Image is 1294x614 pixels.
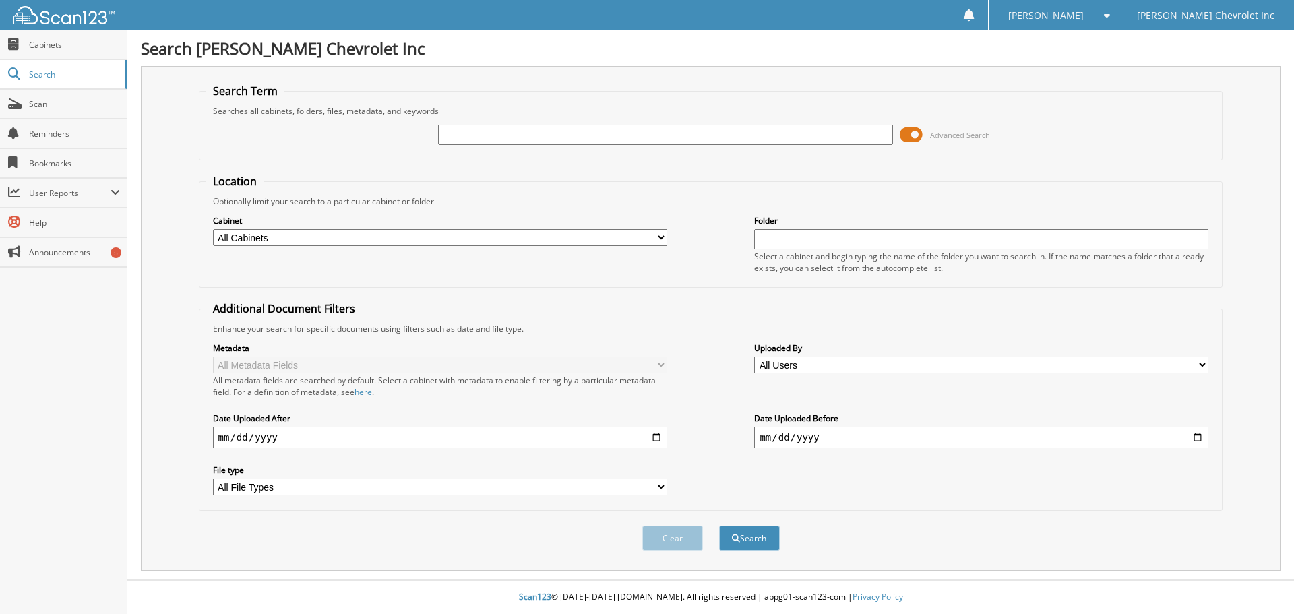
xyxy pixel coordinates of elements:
div: Select a cabinet and begin typing the name of the folder you want to search in. If the name match... [754,251,1208,274]
span: Help [29,217,120,228]
span: [PERSON_NAME] Chevrolet Inc [1137,11,1274,20]
label: Metadata [213,342,667,354]
div: Optionally limit your search to a particular cabinet or folder [206,195,1216,207]
a: Privacy Policy [853,591,903,603]
span: Cabinets [29,39,120,51]
label: Date Uploaded After [213,412,667,424]
legend: Additional Document Filters [206,301,362,316]
span: Advanced Search [930,130,990,140]
label: Uploaded By [754,342,1208,354]
span: Announcements [29,247,120,258]
input: end [754,427,1208,448]
legend: Location [206,174,264,189]
label: Folder [754,215,1208,226]
button: Clear [642,526,703,551]
legend: Search Term [206,84,284,98]
label: Date Uploaded Before [754,412,1208,424]
label: File type [213,464,667,476]
span: Reminders [29,128,120,140]
span: Scan123 [519,591,551,603]
div: Enhance your search for specific documents using filters such as date and file type. [206,323,1216,334]
span: Search [29,69,118,80]
label: Cabinet [213,215,667,226]
div: © [DATE]-[DATE] [DOMAIN_NAME]. All rights reserved | appg01-scan123-com | [127,581,1294,614]
input: start [213,427,667,448]
div: 5 [111,247,121,258]
div: Searches all cabinets, folders, files, metadata, and keywords [206,105,1216,117]
span: Bookmarks [29,158,120,169]
span: User Reports [29,187,111,199]
img: scan123-logo-white.svg [13,6,115,24]
span: [PERSON_NAME] [1008,11,1084,20]
span: Scan [29,98,120,110]
div: All metadata fields are searched by default. Select a cabinet with metadata to enable filtering b... [213,375,667,398]
h1: Search [PERSON_NAME] Chevrolet Inc [141,37,1281,59]
a: here [355,386,372,398]
button: Search [719,526,780,551]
